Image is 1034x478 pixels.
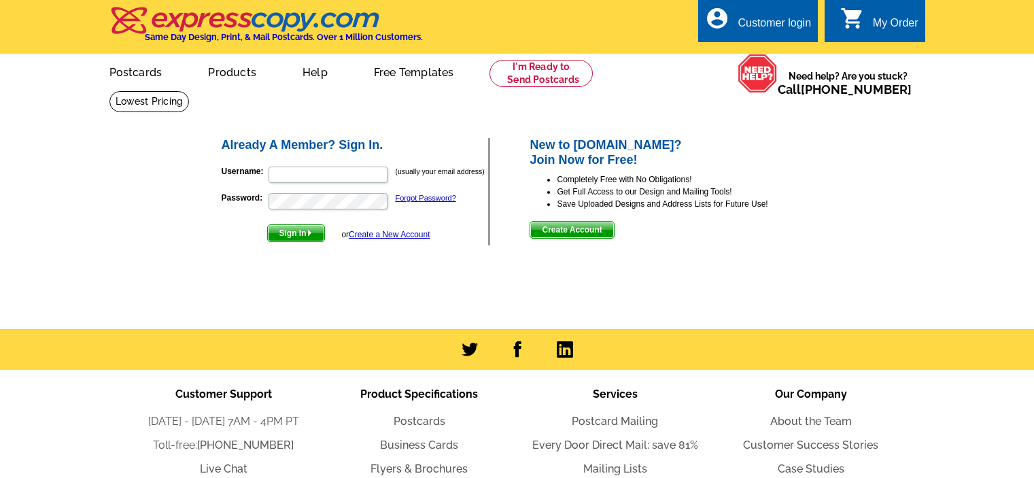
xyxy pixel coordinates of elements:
[778,69,918,97] span: Need help? Are you stuck?
[530,222,613,238] span: Create Account
[705,6,729,31] i: account_circle
[186,55,278,87] a: Products
[738,54,778,93] img: help
[396,194,456,202] a: Forgot Password?
[557,173,814,186] li: Completely Free with No Obligations!
[370,462,468,475] a: Flyers & Brochures
[126,413,322,430] li: [DATE] - [DATE] 7AM - 4PM PT
[88,55,184,87] a: Postcards
[175,388,272,400] span: Customer Support
[705,15,811,32] a: account_circle Customer login
[775,388,847,400] span: Our Company
[530,221,614,239] button: Create Account
[873,17,918,36] div: My Order
[341,228,430,241] div: or
[307,230,313,236] img: button-next-arrow-white.png
[394,415,445,428] a: Postcards
[840,6,865,31] i: shopping_cart
[197,439,294,451] a: [PHONE_NUMBER]
[380,439,458,451] a: Business Cards
[557,198,814,210] li: Save Uploaded Designs and Address Lists for Future Use!
[126,437,322,454] li: Toll-free:
[778,82,912,97] span: Call
[281,55,349,87] a: Help
[557,186,814,198] li: Get Full Access to our Design and Mailing Tools!
[770,415,852,428] a: About the Team
[801,82,912,97] a: [PHONE_NUMBER]
[222,192,267,204] label: Password:
[372,169,383,180] img: npw-badge-icon-locked.svg
[349,230,430,239] a: Create a New Account
[743,439,878,451] a: Customer Success Stories
[572,415,658,428] a: Postcard Mailing
[267,224,325,242] button: Sign In
[222,165,267,177] label: Username:
[222,138,489,153] h2: Already A Member? Sign In.
[738,17,811,36] div: Customer login
[360,388,478,400] span: Product Specifications
[530,138,814,167] h2: New to [DOMAIN_NAME]? Join Now for Free!
[352,55,476,87] a: Free Templates
[372,196,383,207] img: npw-badge-icon-locked.svg
[268,225,324,241] span: Sign In
[583,462,647,475] a: Mailing Lists
[593,388,638,400] span: Services
[109,16,423,42] a: Same Day Design, Print, & Mail Postcards. Over 1 Million Customers.
[200,462,247,475] a: Live Chat
[778,462,844,475] a: Case Studies
[396,167,485,175] small: (usually your email address)
[532,439,698,451] a: Every Door Direct Mail: save 81%
[145,32,423,42] h4: Same Day Design, Print, & Mail Postcards. Over 1 Million Customers.
[840,15,918,32] a: shopping_cart My Order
